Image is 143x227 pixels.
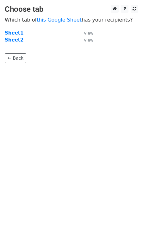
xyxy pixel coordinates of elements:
[5,37,23,43] a: Sheet2
[84,31,93,36] small: View
[5,16,138,23] p: Which tab of has your recipients?
[78,30,93,36] a: View
[78,37,93,43] a: View
[5,53,26,63] a: ← Back
[84,38,93,42] small: View
[5,5,138,14] h3: Choose tab
[37,17,82,23] a: this Google Sheet
[5,30,23,36] a: Sheet1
